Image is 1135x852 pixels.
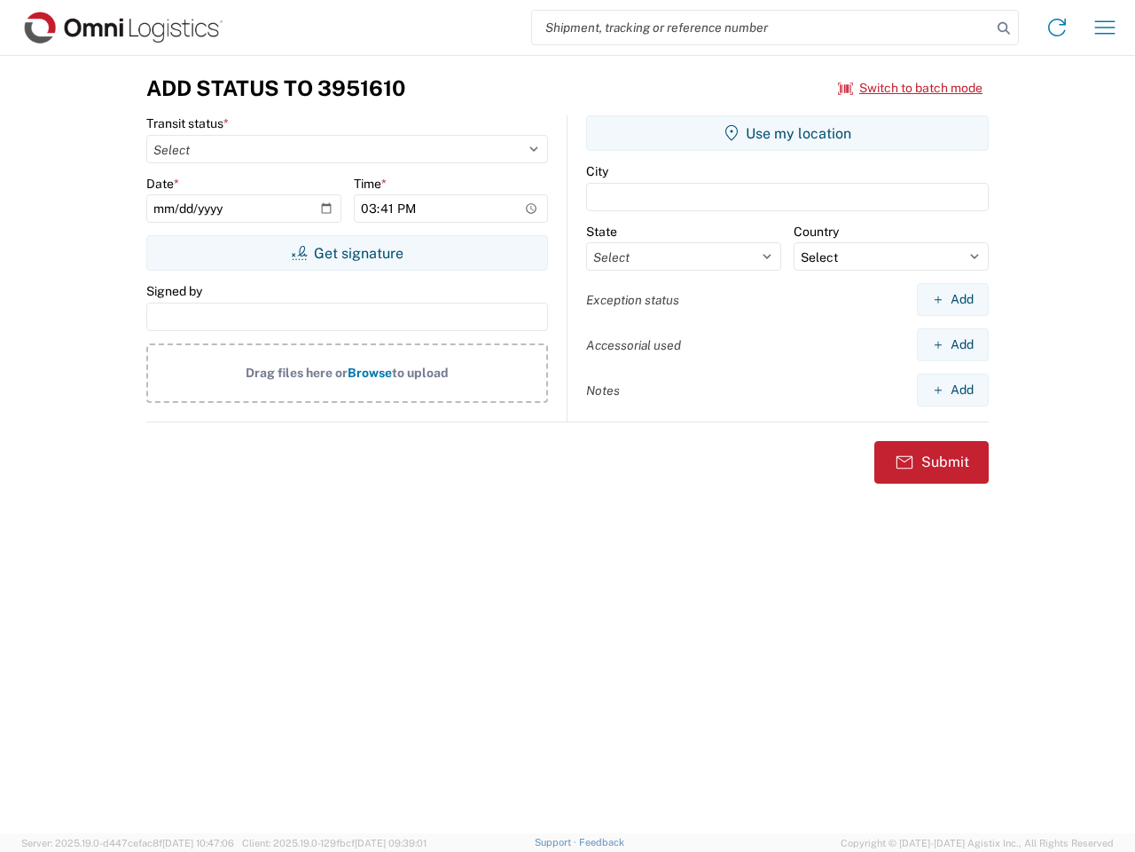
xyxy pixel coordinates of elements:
[246,366,348,380] span: Drag files here or
[917,328,989,361] button: Add
[586,337,681,353] label: Accessorial used
[162,838,234,848] span: [DATE] 10:47:06
[917,374,989,406] button: Add
[392,366,449,380] span: to upload
[586,224,617,240] label: State
[21,838,234,848] span: Server: 2025.19.0-d447cefac8f
[355,838,427,848] span: [DATE] 09:39:01
[586,292,679,308] label: Exception status
[146,283,202,299] label: Signed by
[348,366,392,380] span: Browse
[532,11,991,44] input: Shipment, tracking or reference number
[586,115,989,151] button: Use my location
[794,224,839,240] label: Country
[838,74,982,103] button: Switch to batch mode
[535,837,579,848] a: Support
[586,383,620,398] label: Notes
[242,838,427,848] span: Client: 2025.19.0-129fbcf
[146,75,405,101] h3: Add Status to 3951610
[579,837,624,848] a: Feedback
[874,441,989,484] button: Submit
[146,176,179,192] label: Date
[841,835,1114,851] span: Copyright © [DATE]-[DATE] Agistix Inc., All Rights Reserved
[586,163,608,179] label: City
[917,283,989,316] button: Add
[146,235,548,271] button: Get signature
[354,176,387,192] label: Time
[146,115,229,131] label: Transit status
